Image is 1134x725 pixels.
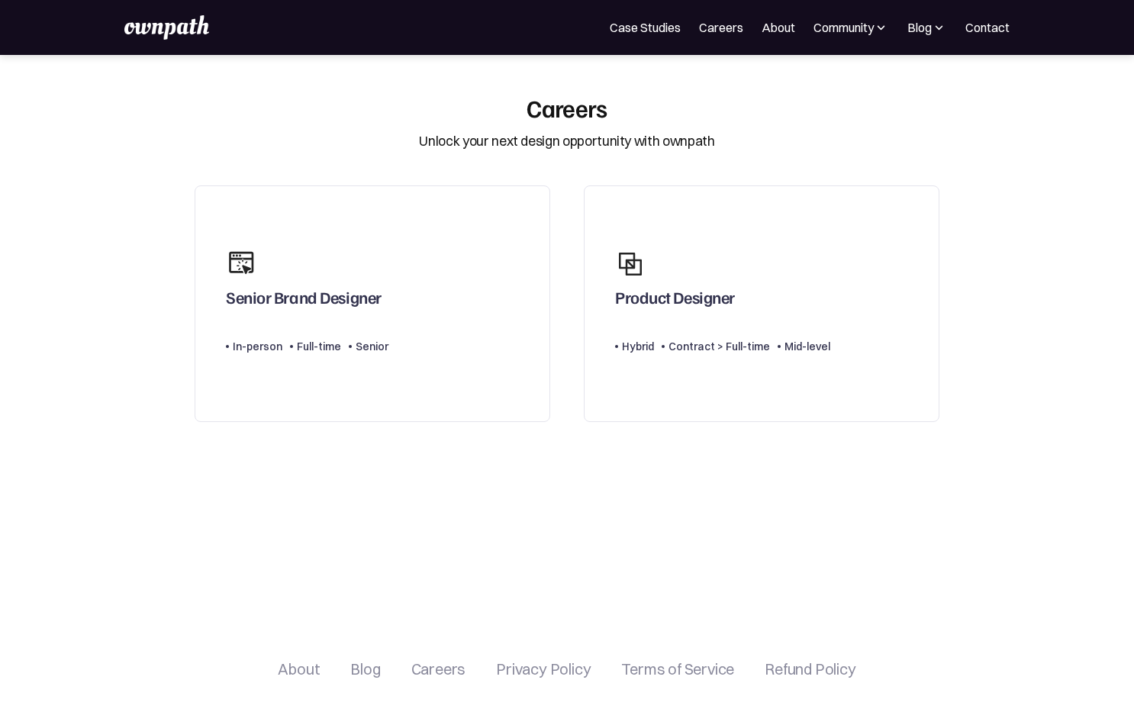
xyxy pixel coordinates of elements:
[621,660,734,678] a: Terms of Service
[668,337,770,356] div: Contract > Full-time
[610,18,681,37] a: Case Studies
[907,18,947,37] div: Blog
[813,18,889,37] div: Community
[411,660,466,678] a: Careers
[233,337,282,356] div: In-person
[765,660,855,678] a: Refund Policy
[527,93,607,122] div: Careers
[195,185,550,423] a: Senior Brand DesignerIn-personFull-timeSenior
[965,18,1010,37] a: Contact
[584,185,939,423] a: Product DesignerHybridContract > Full-timeMid-level
[356,337,388,356] div: Senior
[762,18,795,37] a: About
[419,131,714,151] div: Unlock your next design opportunity with ownpath
[278,660,320,678] a: About
[496,660,591,678] a: Privacy Policy
[907,18,932,37] div: Blog
[813,18,874,37] div: Community
[622,337,654,356] div: Hybrid
[615,287,735,314] div: Product Designer
[350,660,380,678] a: Blog
[784,337,830,356] div: Mid-level
[226,287,382,314] div: Senior Brand Designer
[699,18,743,37] a: Careers
[297,337,341,356] div: Full-time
